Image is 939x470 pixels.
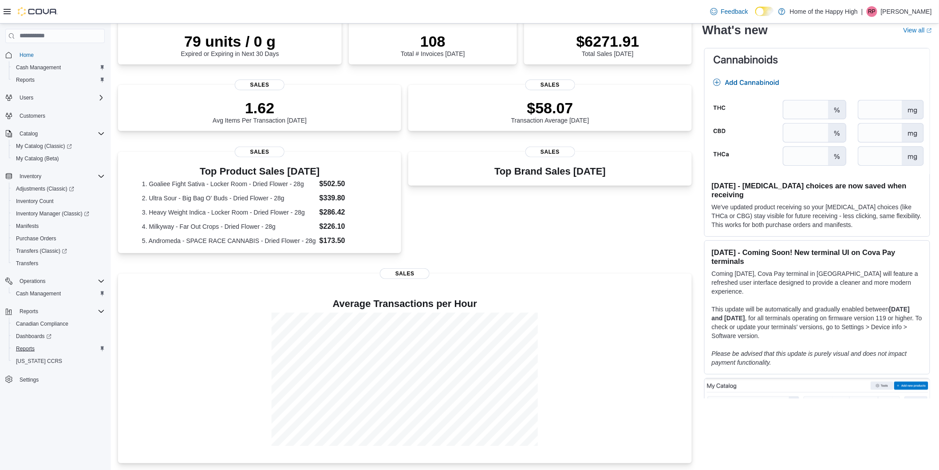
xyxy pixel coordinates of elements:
[12,208,93,219] a: Inventory Manager (Classic)
[511,99,589,117] p: $58.07
[16,374,105,385] span: Settings
[16,111,49,121] a: Customers
[525,80,575,90] span: Sales
[320,207,378,218] dd: $286.42
[320,193,378,203] dd: $339.80
[320,235,378,246] dd: $173.50
[16,306,42,317] button: Reports
[20,112,45,119] span: Customers
[16,143,72,150] span: My Catalog (Classic)
[9,232,108,245] button: Purchase Orders
[12,141,75,151] a: My Catalog (Classic)
[16,171,45,182] button: Inventory
[9,343,108,355] button: Reports
[16,235,56,242] span: Purchase Orders
[712,305,923,340] p: This update will be automatically and gradually enabled between , for all terminals operating on ...
[9,287,108,300] button: Cash Management
[401,32,465,50] p: 108
[181,32,279,50] p: 79 units / 0 g
[142,179,316,188] dt: 1. Goaliee Fight Sativa - Locker Room - Dried Flower - 28g
[12,331,55,342] a: Dashboards
[12,183,78,194] a: Adjustments (Classic)
[868,6,876,17] span: RP
[16,276,49,287] button: Operations
[12,356,105,366] span: Washington CCRS
[16,110,105,121] span: Customers
[9,74,108,86] button: Reports
[16,76,35,84] span: Reports
[712,248,923,266] h3: [DATE] - Coming Soon! New terminal UI on Cova Pay terminals
[12,319,72,329] a: Canadian Compliance
[20,308,38,315] span: Reports
[16,49,105,60] span: Home
[12,233,105,244] span: Purchase Orders
[12,288,64,299] a: Cash Management
[16,92,105,103] span: Users
[16,128,41,139] button: Catalog
[2,170,108,183] button: Inventory
[142,208,316,217] dt: 3. Heavy Weight Indica - Locker Room - Dried Flower - 28g
[12,288,105,299] span: Cash Management
[755,7,774,16] input: Dark Mode
[142,166,378,177] h3: Top Product Sales [DATE]
[867,6,877,17] div: Rachel Power
[16,155,59,162] span: My Catalog (Beta)
[494,166,606,177] h3: Top Brand Sales [DATE]
[2,275,108,287] button: Operations
[2,48,108,61] button: Home
[142,236,316,245] dt: 5. Andromeda - SPACE RACE CANNABIS - Dried Flower - 28g
[20,173,41,180] span: Inventory
[181,32,279,57] div: Expired or Expiring in Next 30 Days
[16,50,37,60] a: Home
[12,356,66,366] a: [US_STATE] CCRS
[2,373,108,386] button: Settings
[16,276,105,287] span: Operations
[2,109,108,122] button: Customers
[9,152,108,165] button: My Catalog (Beta)
[20,130,38,137] span: Catalog
[12,153,63,164] a: My Catalog (Beta)
[702,23,768,37] h2: What's new
[9,245,108,257] a: Transfers (Classic)
[2,92,108,104] button: Users
[9,355,108,367] button: [US_STATE] CCRS
[12,221,42,231] a: Manifests
[790,6,858,17] p: Home of the Happy High
[16,290,61,297] span: Cash Management
[213,99,307,124] div: Avg Items Per Transaction [DATE]
[16,128,105,139] span: Catalog
[12,196,105,207] span: Inventory Count
[16,333,51,340] span: Dashboards
[9,61,108,74] button: Cash Management
[712,203,923,229] p: We've updated product receiving so your [MEDICAL_DATA] choices (like THCa or CBG) stay visible fo...
[401,32,465,57] div: Total # Invoices [DATE]
[16,171,105,182] span: Inventory
[12,331,105,342] span: Dashboards
[2,305,108,318] button: Reports
[12,258,105,269] span: Transfers
[20,94,33,101] span: Users
[12,258,42,269] a: Transfers
[12,246,105,256] span: Transfers (Classic)
[861,6,863,17] p: |
[12,343,38,354] a: Reports
[12,196,57,207] a: Inventory Count
[320,179,378,189] dd: $502.50
[16,306,105,317] span: Reports
[16,198,54,205] span: Inventory Count
[235,147,284,157] span: Sales
[525,147,575,157] span: Sales
[712,269,923,296] p: Coming [DATE], Cova Pay terminal in [GEOGRAPHIC_DATA] will feature a refreshed user interface des...
[20,376,39,383] span: Settings
[16,358,62,365] span: [US_STATE] CCRS
[712,306,910,322] strong: [DATE] and [DATE]
[12,221,105,231] span: Manifests
[320,221,378,232] dd: $226.10
[142,194,316,203] dt: 2. Ultra Sour - Big Bag O' Buds - Dried Flower - 28g
[16,260,38,267] span: Transfers
[9,220,108,232] button: Manifests
[16,210,89,217] span: Inventory Manager (Classic)
[576,32,639,57] div: Total Sales [DATE]
[16,320,68,327] span: Canadian Compliance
